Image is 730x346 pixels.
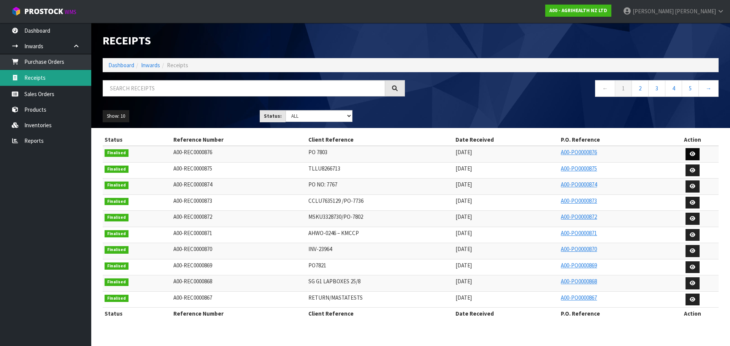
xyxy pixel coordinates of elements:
span: A00-REC0000876 [173,149,212,156]
a: A00-PO0000870 [561,245,597,253]
nav: Page navigation [416,80,719,99]
span: A00-REC0000869 [173,262,212,269]
span: A00-REC0000870 [173,245,212,253]
th: Action [667,308,719,320]
span: A00-REC0000871 [173,229,212,237]
span: [DATE] [455,181,472,188]
span: [DATE] [455,149,472,156]
input: Search receipts [103,80,385,96]
span: [DATE] [455,245,472,253]
span: MSKU3328730/PO-7802 [308,213,363,220]
span: A00-REC0000873 [173,197,212,204]
span: Finalised [105,246,129,254]
th: Action [667,134,719,146]
span: A00-REC0000874 [173,181,212,188]
th: Client Reference [306,308,454,320]
a: A00-PO0000871 [561,229,597,237]
th: Date Received [454,308,559,320]
a: 4 [665,80,682,96]
th: P.O. Reference [559,308,666,320]
span: [DATE] [455,213,472,220]
span: [PERSON_NAME] [675,8,716,15]
a: A00-PO0000868 [561,278,597,285]
th: Status [103,134,171,146]
a: A00-PO0000876 [561,149,597,156]
span: Finalised [105,166,129,173]
a: ← [595,80,615,96]
th: Reference Number [171,134,306,146]
span: [DATE] [455,229,472,237]
span: Finalised [105,198,129,205]
th: Status [103,308,171,320]
small: WMS [65,8,76,16]
span: PO 7803 [308,149,327,156]
span: PO7821 [308,262,326,269]
a: Dashboard [108,62,134,69]
a: A00-PO0000869 [561,262,597,269]
span: PO NO: 7767 [308,181,337,188]
span: ProStock [24,6,63,16]
span: A00-REC0000872 [173,213,212,220]
a: 5 [682,80,699,96]
span: Finalised [105,214,129,221]
span: [PERSON_NAME] [633,8,674,15]
span: [DATE] [455,197,472,204]
span: Finalised [105,149,129,157]
strong: A00 - AGRIHEALTH NZ LTD [549,7,607,14]
span: [DATE] [455,262,472,269]
span: Finalised [105,230,129,238]
span: Finalised [105,295,129,302]
span: [DATE] [455,294,472,301]
h1: Receipts [103,34,405,47]
th: Date Received [454,134,559,146]
a: 3 [648,80,665,96]
span: A00-REC0000867 [173,294,212,301]
span: TLLU8266713 [308,165,340,172]
img: cube-alt.png [11,6,21,16]
span: RETURN/MASTATESTS [308,294,363,301]
span: INV-23964 [308,245,332,253]
span: CCLU7635129 /PO-7736 [308,197,363,204]
a: 1 [615,80,632,96]
span: AHWO-0246 – KMCCP [308,229,359,237]
a: 2 [632,80,649,96]
span: Finalised [105,278,129,286]
a: A00-PO0000874 [561,181,597,188]
span: [DATE] [455,278,472,285]
span: Receipts [167,62,188,69]
a: → [698,80,719,96]
a: A00-PO0000873 [561,197,597,204]
span: A00-REC0000875 [173,165,212,172]
span: A00-REC0000868 [173,278,212,285]
th: Reference Number [171,308,306,320]
span: SG G1 LAPBOXES 25/8 [308,278,360,285]
th: P.O. Reference [559,134,666,146]
a: A00-PO0000872 [561,213,597,220]
strong: Status: [264,113,282,119]
span: Finalised [105,182,129,189]
th: Client Reference [306,134,454,146]
button: Show: 10 [103,110,129,122]
span: Finalised [105,262,129,270]
span: [DATE] [455,165,472,172]
a: Inwards [141,62,160,69]
a: A00-PO0000875 [561,165,597,172]
a: A00-PO0000867 [561,294,597,301]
